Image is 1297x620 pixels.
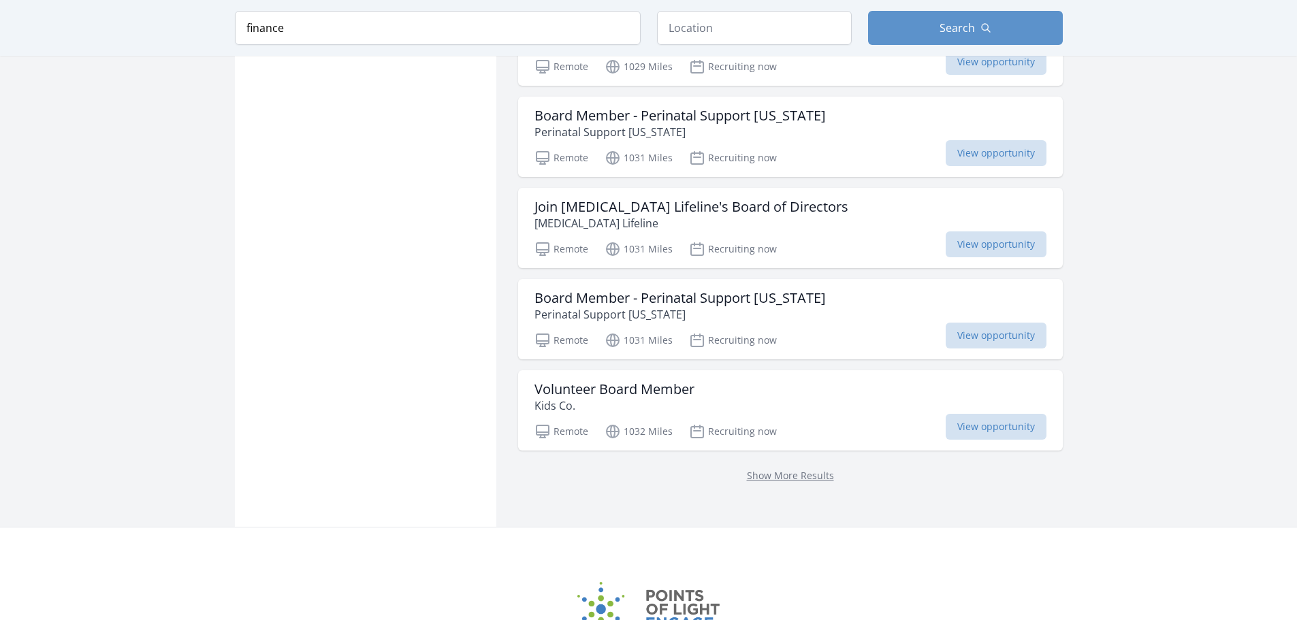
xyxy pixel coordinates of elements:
span: View opportunity [946,323,1046,348]
a: Join [MEDICAL_DATA] Lifeline's Board of Directors [MEDICAL_DATA] Lifeline Remote 1031 Miles Recru... [518,188,1063,268]
p: Recruiting now [689,150,777,166]
p: Recruiting now [689,332,777,348]
a: Board Member - Perinatal Support [US_STATE] Perinatal Support [US_STATE] Remote 1031 Miles Recrui... [518,97,1063,177]
h3: Board Member - Perinatal Support [US_STATE] [534,290,826,306]
p: Remote [534,59,588,75]
span: View opportunity [946,231,1046,257]
p: 1029 Miles [605,59,673,75]
p: 1031 Miles [605,332,673,348]
p: Remote [534,241,588,257]
button: Search [868,11,1063,45]
p: [MEDICAL_DATA] Lifeline [534,215,848,231]
p: 1031 Miles [605,241,673,257]
p: Recruiting now [689,241,777,257]
p: Perinatal Support [US_STATE] [534,306,826,323]
p: Remote [534,332,588,348]
p: Recruiting now [689,423,777,440]
p: Recruiting now [689,59,777,75]
p: Kids Co. [534,397,694,414]
a: Board Member - Perinatal Support [US_STATE] Perinatal Support [US_STATE] Remote 1031 Miles Recrui... [518,279,1063,359]
span: View opportunity [946,414,1046,440]
span: View opportunity [946,140,1046,166]
a: Show More Results [747,469,834,482]
h3: Board Member - Perinatal Support [US_STATE] [534,108,826,124]
input: Keyword [235,11,641,45]
a: Volunteer Board Member Kids Co. Remote 1032 Miles Recruiting now View opportunity [518,370,1063,451]
p: Remote [534,423,588,440]
p: 1032 Miles [605,423,673,440]
p: Perinatal Support [US_STATE] [534,124,826,140]
p: 1031 Miles [605,150,673,166]
p: Remote [534,150,588,166]
span: Search [940,20,975,36]
input: Location [657,11,852,45]
h3: Volunteer Board Member [534,381,694,397]
h3: Join [MEDICAL_DATA] Lifeline's Board of Directors [534,199,848,215]
span: View opportunity [946,49,1046,75]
